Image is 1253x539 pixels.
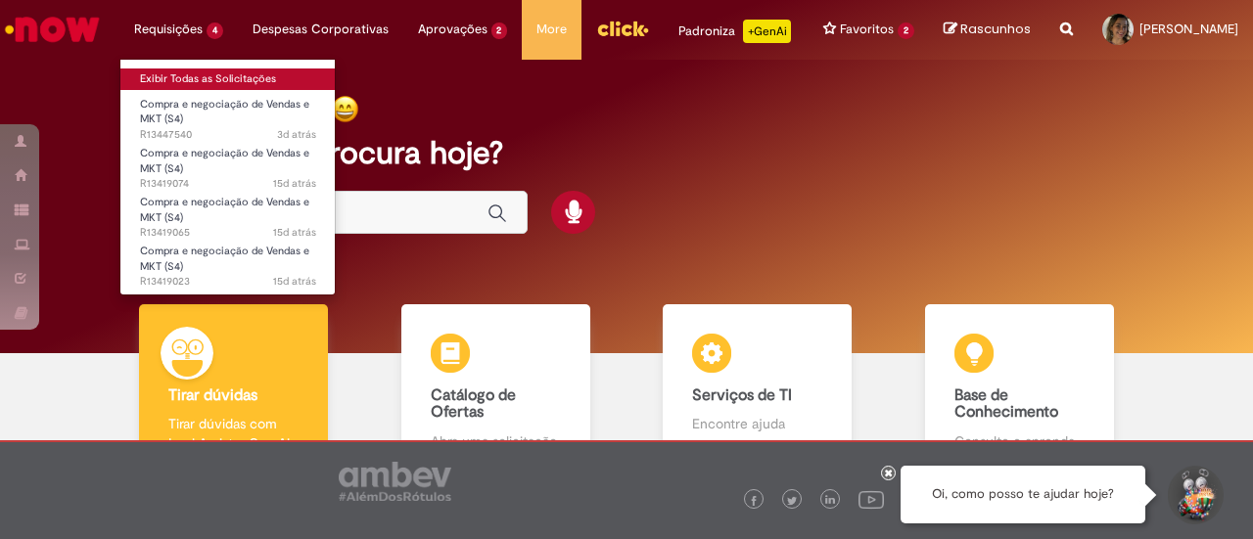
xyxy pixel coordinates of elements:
h2: O que você procura hoje? [134,136,1118,170]
a: Rascunhos [944,21,1031,39]
span: Favoritos [840,20,894,39]
p: Abra uma solicitação [431,431,561,451]
b: Tirar dúvidas [168,385,257,405]
div: Oi, como posso te ajudar hoje? [901,466,1145,523]
span: 3d atrás [277,127,316,142]
span: R13419065 [140,225,316,241]
img: logo_footer_facebook.png [749,496,759,506]
time: 14/08/2025 17:56:44 [273,176,316,191]
span: 15d atrás [273,274,316,289]
span: R13419074 [140,176,316,192]
p: +GenAi [743,20,791,43]
p: Tirar dúvidas com Lupi Assist e Gen Ai [168,414,299,453]
a: Exibir Todas as Solicitações [120,68,336,90]
img: happy-face.png [331,95,359,123]
span: Compra e negociação de Vendas e MKT (S4) [140,195,309,225]
b: Catálogo de Ofertas [431,385,516,423]
time: 14/08/2025 17:43:43 [273,274,316,289]
p: Encontre ajuda [692,414,822,433]
time: 26/08/2025 10:44:26 [277,127,316,142]
p: Consulte e aprenda [954,431,1085,451]
a: Aberto R13447540 : Compra e negociação de Vendas e MKT (S4) [120,94,336,136]
span: Compra e negociação de Vendas e MKT (S4) [140,244,309,274]
a: Aberto R13419023 : Compra e negociação de Vendas e MKT (S4) [120,241,336,283]
a: Base de Conhecimento Consulte e aprenda [889,304,1151,473]
span: More [536,20,567,39]
span: Compra e negociação de Vendas e MKT (S4) [140,146,309,176]
img: ServiceNow [2,10,103,49]
a: Serviços de TI Encontre ajuda [626,304,889,473]
span: Despesas Corporativas [253,20,389,39]
a: Aberto R13419074 : Compra e negociação de Vendas e MKT (S4) [120,143,336,185]
span: R13419023 [140,274,316,290]
span: 15d atrás [273,176,316,191]
a: Catálogo de Ofertas Abra uma solicitação [365,304,627,473]
b: Serviços de TI [692,385,792,405]
img: logo_footer_linkedin.png [825,495,835,507]
img: logo_footer_ambev_rotulo_gray.png [339,462,451,501]
img: logo_footer_twitter.png [787,496,797,506]
img: click_logo_yellow_360x200.png [596,14,649,43]
span: Rascunhos [960,20,1031,38]
a: Aberto R13419065 : Compra e negociação de Vendas e MKT (S4) [120,192,336,234]
span: 4 [207,22,223,39]
a: Tirar dúvidas Tirar dúvidas com Lupi Assist e Gen Ai [103,304,365,473]
span: [PERSON_NAME] [1139,21,1238,37]
span: Requisições [134,20,203,39]
ul: Requisições [119,59,336,295]
span: Compra e negociação de Vendas e MKT (S4) [140,97,309,127]
img: logo_footer_youtube.png [859,486,884,512]
span: Aprovações [418,20,487,39]
span: 15d atrás [273,225,316,240]
button: Iniciar Conversa de Suporte [1165,466,1224,524]
span: R13447540 [140,127,316,143]
span: 2 [491,22,508,39]
span: 2 [898,22,914,39]
div: Padroniza [678,20,791,43]
b: Base de Conhecimento [954,385,1058,423]
time: 14/08/2025 17:53:29 [273,225,316,240]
